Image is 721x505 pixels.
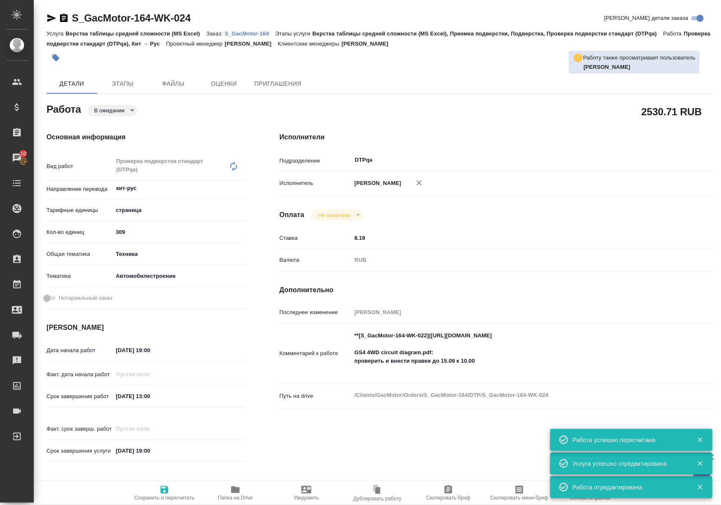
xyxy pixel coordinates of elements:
h4: Исполнители [279,132,712,142]
p: Общая тематика [46,250,113,258]
p: Путь на drive [279,392,351,400]
button: Дублировать работу [342,481,413,505]
input: ✎ Введи что-нибудь [352,232,676,244]
button: Скопировать ссылку для ЯМессенджера [46,13,57,23]
p: Услуга [46,30,66,37]
a: 10 [2,147,32,168]
span: 10 [15,149,31,158]
p: Проектный менеджер [166,41,224,47]
span: Детали [52,79,92,89]
span: Дублировать работу [353,496,401,502]
div: В ожидании [87,105,137,116]
p: [PERSON_NAME] [341,41,395,47]
span: Файлы [153,79,194,89]
p: Факт. срок заверш. работ [46,425,113,433]
p: Срок завершения работ [46,392,113,401]
h4: Оплата [279,210,304,220]
div: страница [113,203,246,217]
a: S_GacMotor-164 [225,30,276,37]
span: Скопировать бриф [426,495,470,501]
div: Техника [113,247,246,261]
p: Факт. дата начала работ [46,370,113,379]
textarea: /Clients/GacMotor/Orders/S_GacMotor-164/DTP/S_GacMotor-164-WK-024 [352,388,676,402]
button: Open [671,159,673,161]
p: Вид работ [46,162,113,171]
p: Этапы услуги [276,30,313,37]
button: В ожидании [92,107,127,114]
p: Ставка [279,234,351,242]
p: Тематика [46,272,113,280]
span: [PERSON_NAME] детали заказа [604,14,688,22]
button: Скопировать ссылку [59,13,69,23]
p: Подразделение [279,157,351,165]
div: Работа успешно пересчитана [573,436,684,444]
h4: [PERSON_NAME] [46,323,246,333]
input: ✎ Введи что-нибудь [113,344,187,356]
input: ✎ Введи что-нибудь [113,445,187,457]
button: Добавить тэг [46,49,65,67]
textarea: **[S_GacMotor-164-WK-022]([URL][DOMAIN_NAME] GS4 4WD circuit diagram.pdf: проверить и внести прав... [352,329,676,377]
button: Папка на Drive [200,481,271,505]
div: Работа отредактирована [573,483,684,491]
button: Скопировать бриф [413,481,484,505]
input: Пустое поле [113,423,187,435]
p: Дата начала работ [46,346,113,355]
p: Петрова Валерия [584,63,696,71]
button: Сохранить и пересчитать [129,481,200,505]
p: Клиентские менеджеры [278,41,342,47]
p: Срок завершения услуги [46,447,113,455]
p: Направление перевода [46,185,113,193]
button: Удалить исполнителя [410,174,429,192]
p: [PERSON_NAME] [352,179,401,187]
span: Этапы [102,79,143,89]
div: Услуга успешно отредактирована [573,459,684,468]
p: Работу также просматривает пользователь [583,54,696,62]
input: Пустое поле [352,306,676,318]
p: Заказ: [207,30,225,37]
div: В ожидании [311,209,363,221]
button: Закрыть [691,436,709,444]
p: Последнее изменение [279,308,351,317]
h2: Работа [46,101,81,116]
input: Пустое поле [113,368,187,380]
p: Верстка таблицы средней сложности (MS Excel), Приемка подверстки, Подверстка, Проверка подверстки... [312,30,663,37]
p: Комментарий к работе [279,349,351,358]
span: Сохранить и пересчитать [134,495,194,501]
h2: 2530.71 RUB [642,104,702,119]
button: Уведомить [271,481,342,505]
p: Тарифные единицы [46,206,113,214]
span: Скопировать мини-бриф [490,495,548,501]
h4: Основная информация [46,132,246,142]
div: RUB [352,253,676,267]
span: Уведомить [294,495,319,501]
p: Кол-во единиц [46,228,113,236]
button: Закрыть [691,460,709,467]
span: Нотариальный заказ [59,294,112,302]
div: Автомобилестроение [113,269,246,283]
input: ✎ Введи что-нибудь [113,390,187,402]
button: Не оплачена [315,212,353,219]
p: Исполнитель [279,179,351,187]
p: Верстка таблицы средней сложности (MS Excel) [66,30,206,37]
p: Валюта [279,256,351,264]
h4: Дополнительно [279,285,712,295]
b: [PERSON_NAME] [584,64,631,70]
p: Работа [664,30,684,37]
span: Приглашения [254,79,302,89]
button: Скопировать мини-бриф [484,481,555,505]
span: Папка на Drive [218,495,253,501]
input: ✎ Введи что-нибудь [113,226,246,238]
p: [PERSON_NAME] [225,41,278,47]
button: Open [241,187,243,189]
span: Оценки [204,79,244,89]
button: Закрыть [691,483,709,491]
a: S_GacMotor-164-WK-024 [72,12,191,24]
